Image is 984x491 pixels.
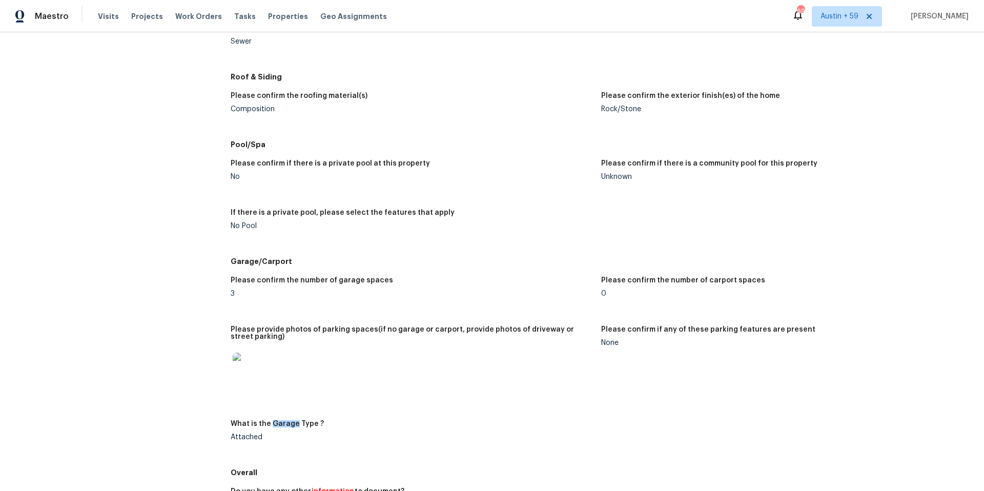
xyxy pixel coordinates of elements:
h5: If there is a private pool, please select the features that apply [231,209,455,216]
span: Austin + 59 [821,11,858,22]
h5: What is the Garage Type ? [231,420,324,427]
h5: Please confirm the number of garage spaces [231,277,393,284]
span: Work Orders [175,11,222,22]
div: No [231,173,593,180]
h5: Please confirm the roofing material(s) [231,92,367,99]
h5: Please confirm if any of these parking features are present [601,326,815,333]
span: Properties [268,11,308,22]
h5: Please confirm the number of carport spaces [601,277,765,284]
h5: Garage/Carport [231,256,972,267]
div: 691 [797,6,804,16]
div: No Pool [231,222,593,230]
h5: Pool/Spa [231,139,972,150]
div: Unknown [601,173,963,180]
h5: Please provide photos of parking spaces(if no garage or carport, provide photos of driveway or st... [231,326,593,340]
span: Projects [131,11,163,22]
h5: Please confirm if there is a private pool at this property [231,160,430,167]
span: Visits [98,11,119,22]
div: Rock/Stone [601,106,963,113]
span: Tasks [234,13,256,20]
h5: Please confirm if there is a community pool for this property [601,160,817,167]
h5: Please confirm the exterior finish(es) of the home [601,92,780,99]
span: [PERSON_NAME] [907,11,969,22]
div: Sewer [231,38,593,45]
span: Geo Assignments [320,11,387,22]
h5: Overall [231,467,972,478]
div: None [601,339,963,346]
div: Composition [231,106,593,113]
h5: Roof & Siding [231,72,972,82]
div: 3 [231,290,593,297]
div: Attached [231,434,593,441]
div: 0 [601,290,963,297]
span: Maestro [35,11,69,22]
